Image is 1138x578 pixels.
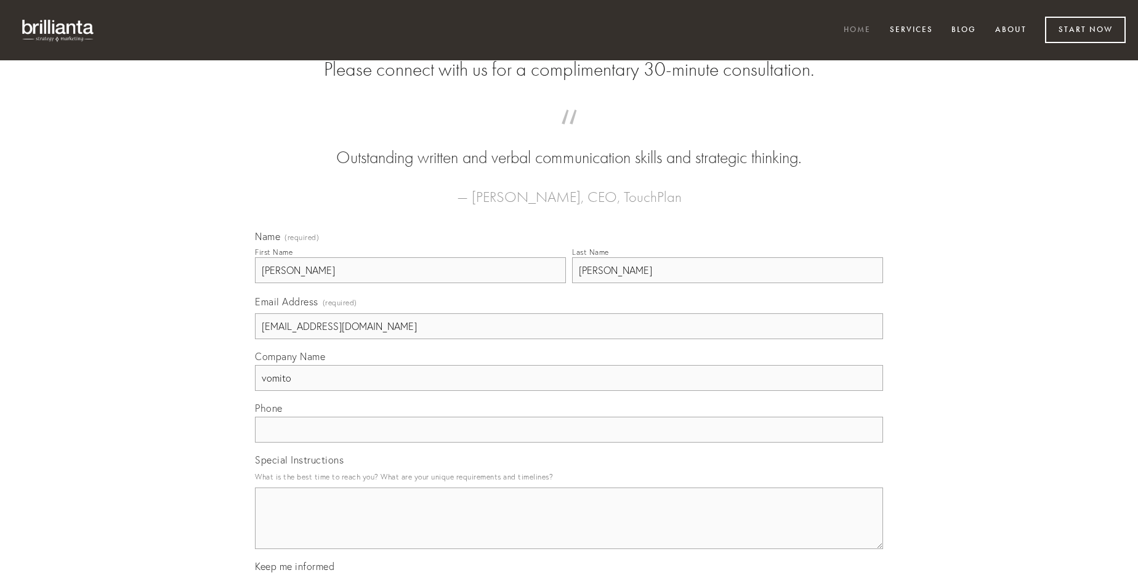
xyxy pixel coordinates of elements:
[255,468,883,485] p: What is the best time to reach you? What are your unique requirements and timelines?
[323,294,357,311] span: (required)
[12,12,105,48] img: brillianta - research, strategy, marketing
[255,560,334,572] span: Keep me informed
[284,234,319,241] span: (required)
[275,122,863,170] blockquote: Outstanding written and verbal communication skills and strategic thinking.
[943,20,984,41] a: Blog
[275,122,863,146] span: “
[1045,17,1126,43] a: Start Now
[987,20,1035,41] a: About
[255,247,293,257] div: First Name
[572,247,609,257] div: Last Name
[255,295,318,308] span: Email Address
[255,402,283,414] span: Phone
[255,58,883,81] h2: Please connect with us for a complimentary 30-minute consultation.
[275,170,863,209] figcaption: — [PERSON_NAME], CEO, TouchPlan
[882,20,941,41] a: Services
[836,20,879,41] a: Home
[255,454,344,466] span: Special Instructions
[255,230,280,243] span: Name
[255,350,325,363] span: Company Name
